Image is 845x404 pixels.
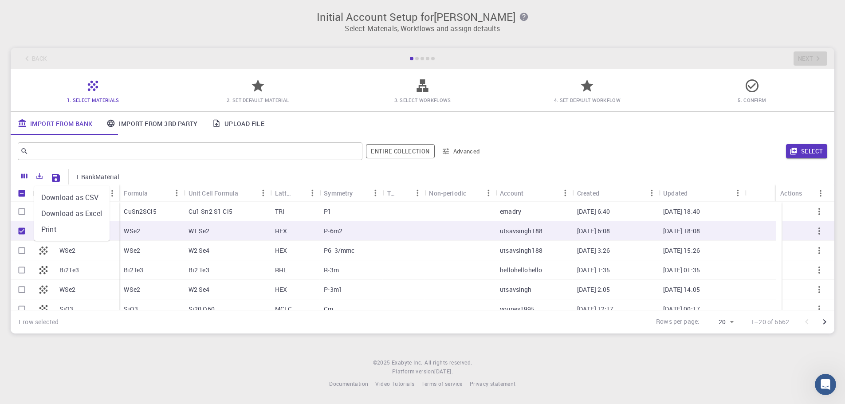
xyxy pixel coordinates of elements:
p: CuSn2SCl5 [124,207,156,216]
p: [DATE] 3:26 [577,246,610,255]
p: P-3m1 [324,285,342,294]
p: utsavsingh188 [500,246,542,255]
span: 2. Set Default Material [227,97,289,103]
a: [DATE]. [434,367,453,376]
div: Symmetry [324,184,353,202]
div: Non-periodic [429,184,466,202]
p: utsavsingh [500,285,532,294]
p: HEX [275,285,287,294]
p: Rows per page: [656,317,700,327]
button: Menu [105,186,119,200]
button: Menu [305,186,319,200]
p: [DATE] 18:40 [663,207,700,216]
span: Terms of service [421,380,462,387]
span: Video Tutorials [375,380,414,387]
span: 4. Set Default Workflow [554,97,621,103]
div: Tags [383,184,425,202]
span: [DATE] . [434,368,453,375]
li: Download as CSV [34,189,110,205]
p: Bi2Te3 [124,266,143,275]
p: MCLC [275,305,292,314]
button: Menu [814,186,828,200]
span: 1. Select Materials [67,97,119,103]
button: Sort [688,186,702,200]
p: Cm [324,305,333,314]
p: P6_3/mmc [324,246,354,255]
p: P-6m2 [324,227,342,235]
p: [DATE] 1:35 [577,266,610,275]
p: WSe2 [59,285,76,294]
p: HEX [275,227,287,235]
a: Import From 3rd Party [99,112,204,135]
div: Updated [663,184,688,202]
button: Menu [558,186,573,200]
a: Video Tutorials [375,380,414,388]
div: Unit Cell Formula [184,184,271,202]
span: Support [18,6,50,14]
span: 3. Select Workflows [394,97,451,103]
button: Menu [645,186,659,200]
p: Select Materials, Workflows and assign defaults [16,23,829,34]
p: WSe2 [124,227,140,235]
p: [DATE] 6:08 [577,227,610,235]
p: [DATE] 18:08 [663,227,700,235]
p: [DATE] 01:35 [663,266,700,275]
div: Non-periodic [424,184,495,202]
button: Sort [396,186,410,200]
button: Menu [369,186,383,200]
div: Icon [33,184,55,202]
a: Upload File [205,112,271,135]
p: 1–20 of 6662 [751,318,789,326]
button: Menu [731,186,745,200]
button: Go to next page [816,313,833,331]
p: HEX [275,246,287,255]
span: 5. Confirm [738,97,766,103]
span: Privacy statement [470,380,516,387]
p: WSe2 [124,285,140,294]
button: Sort [291,186,305,200]
div: Lattice [275,184,291,202]
p: [DATE] 12:17 [577,305,614,314]
button: Entire collection [366,144,434,158]
button: Menu [481,186,495,200]
div: Created [573,184,659,202]
a: Import From Bank [11,112,99,135]
p: W1 Se2 [189,227,210,235]
p: Bi2 Te3 [189,266,209,275]
p: [DATE] 14:05 [663,285,700,294]
p: [DATE] 2:05 [577,285,610,294]
div: 20 [703,316,736,329]
p: [DATE] 00:17 [663,305,700,314]
li: Download as Excel [34,205,110,221]
iframe: Intercom live chat [815,374,836,395]
span: Exabyte Inc. [392,359,423,366]
span: © 2025 [373,358,392,367]
div: Name [59,184,76,202]
p: W2 Se4 [189,246,210,255]
li: Print [34,221,110,237]
button: Sort [238,186,252,200]
div: Formula [124,184,148,202]
a: Documentation [329,380,368,388]
span: Filter throughout whole library including sets (folders) [366,144,434,158]
button: Menu [410,186,424,200]
div: Actions [780,184,802,202]
p: hellohellohello [500,266,542,275]
p: Bi2Te3 [59,266,79,275]
span: All rights reserved. [424,358,472,367]
div: Account [495,184,573,202]
button: Sort [466,186,480,200]
button: Sort [599,186,613,200]
div: Created [577,184,599,202]
button: Select [786,144,827,158]
p: Cu1 Sn2 S1 Cl5 [189,207,232,216]
div: Lattice [271,184,320,202]
span: Platform version [392,367,434,376]
div: Formula [119,184,184,202]
a: Exabyte Inc. [392,358,423,367]
p: TRI [275,207,284,216]
div: Account [500,184,523,202]
p: Si20 O60 [189,305,215,314]
div: Updated [659,184,745,202]
button: Sort [148,186,162,200]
